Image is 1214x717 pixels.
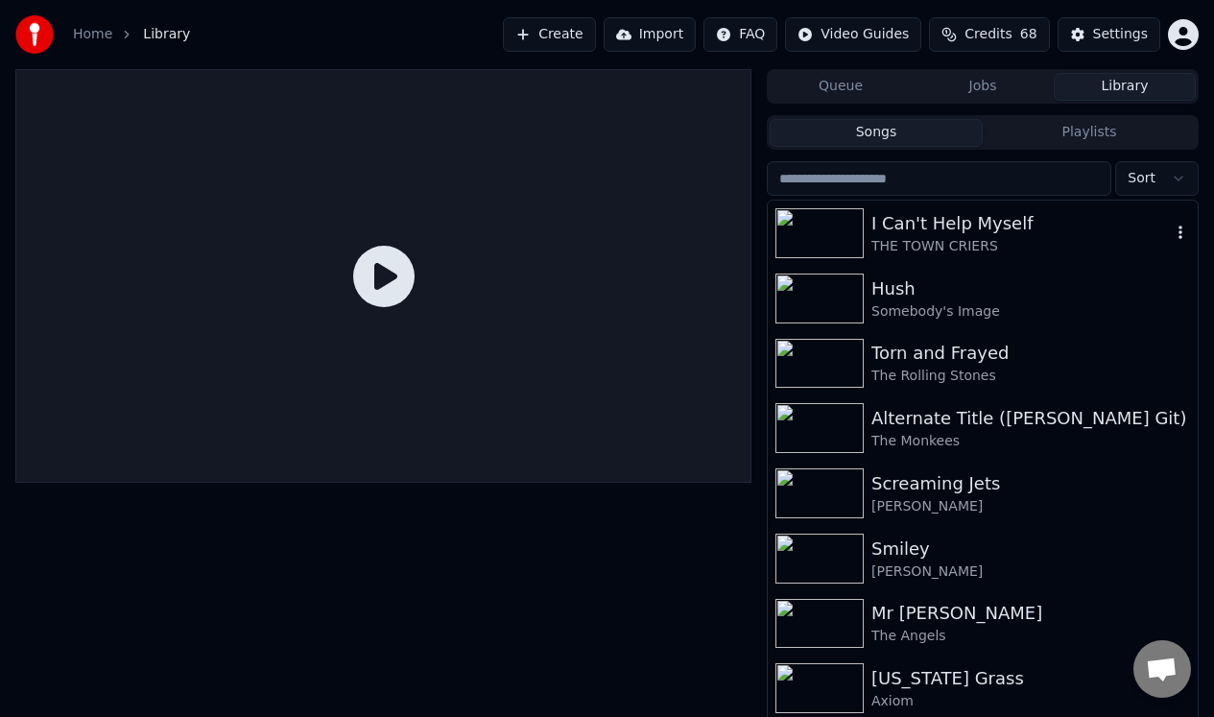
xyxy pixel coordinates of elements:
[1058,17,1160,52] button: Settings
[785,17,921,52] button: Video Guides
[503,17,596,52] button: Create
[871,562,1190,582] div: [PERSON_NAME]
[871,275,1190,302] div: Hush
[871,340,1190,367] div: Torn and Frayed
[871,367,1190,386] div: The Rolling Stones
[912,73,1054,101] button: Jobs
[871,237,1171,256] div: THE TOWN CRIERS
[871,497,1190,516] div: [PERSON_NAME]
[871,692,1190,711] div: Axiom
[73,25,190,44] nav: breadcrumb
[871,627,1190,646] div: The Angels
[73,25,112,44] a: Home
[929,17,1049,52] button: Credits68
[1093,25,1148,44] div: Settings
[604,17,696,52] button: Import
[871,405,1190,432] div: Alternate Title ([PERSON_NAME] Git)
[871,536,1190,562] div: Smiley
[15,15,54,54] img: youka
[703,17,777,52] button: FAQ
[964,25,1012,44] span: Credits
[1054,73,1196,101] button: Library
[871,302,1190,322] div: Somebody's Image
[871,470,1190,497] div: Screaming Jets
[871,600,1190,627] div: Mr [PERSON_NAME]
[1128,169,1155,188] span: Sort
[871,665,1190,692] div: [US_STATE] Grass
[1020,25,1037,44] span: 68
[770,119,983,147] button: Songs
[1133,640,1191,698] a: Open chat
[871,432,1190,451] div: The Monkees
[770,73,912,101] button: Queue
[983,119,1196,147] button: Playlists
[871,210,1171,237] div: I Can't Help Myself
[143,25,190,44] span: Library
